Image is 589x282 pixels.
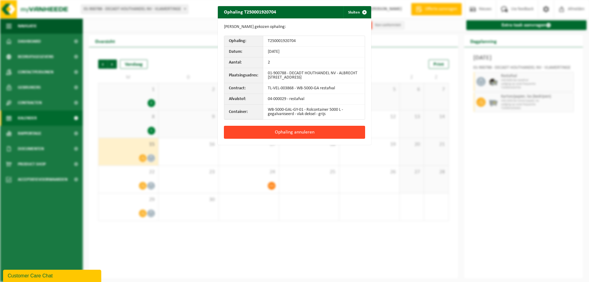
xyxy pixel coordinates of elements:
[263,83,365,94] td: TL-VEL-003868 - WB-5000-GA restafval
[224,94,263,105] th: Afvalstof:
[218,6,282,18] h2: Ophaling T250001920704
[224,83,263,94] th: Contract:
[224,36,263,47] th: Ophaling:
[263,68,365,83] td: 01-900788 - DECADT HOUTHANDEL NV - ALBRECHT [STREET_ADDRESS]
[224,25,365,29] p: [PERSON_NAME] gekozen ophaling:
[263,47,365,57] td: [DATE]
[224,57,263,68] th: Aantal:
[3,268,102,282] iframe: chat widget
[224,68,263,83] th: Plaatsingsadres:
[263,94,365,105] td: 04-000029 - restafval
[224,47,263,57] th: Datum:
[224,105,263,119] th: Container:
[263,105,365,119] td: WB-5000-GAL-GY-01 - Rolcontainer 5000 L - gegalvaniseerd - vlak deksel - grijs
[224,126,365,139] button: Ophaling annuleren
[343,6,371,18] button: Sluiten
[263,36,365,47] td: T250001920704
[263,57,365,68] td: 2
